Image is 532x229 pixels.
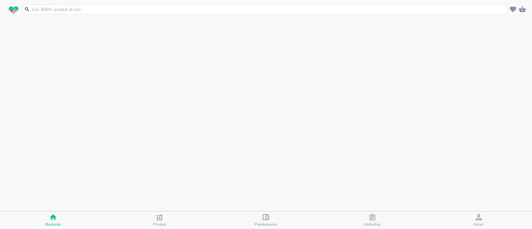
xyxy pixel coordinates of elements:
[319,212,425,229] button: Aktivitas
[474,222,484,227] span: Akun
[31,6,507,13] input: Cari 4000+ produk di sini
[106,212,213,229] button: Produk
[153,222,166,227] span: Produk
[426,212,532,229] button: Akun
[46,222,61,227] span: Beranda
[9,6,18,14] img: logo_swiperx_s.bd005f3b.svg
[213,212,319,229] button: Pembayaran
[255,222,277,227] span: Pembayaran
[364,222,381,227] span: Aktivitas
